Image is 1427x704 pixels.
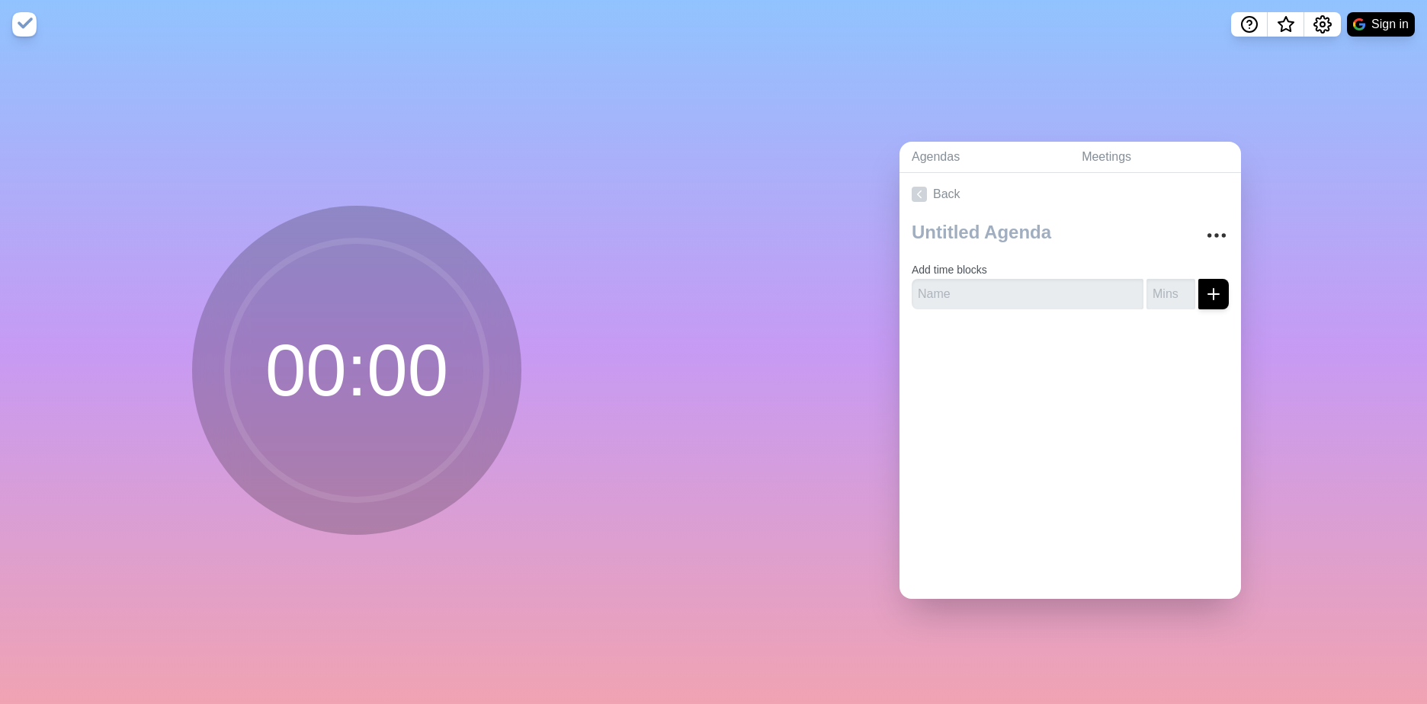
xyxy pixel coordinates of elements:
button: Help [1231,12,1268,37]
img: google logo [1353,18,1365,30]
input: Mins [1146,279,1195,309]
a: Agendas [899,142,1069,173]
label: Add time blocks [912,264,987,276]
button: More [1201,220,1232,251]
button: What’s new [1268,12,1304,37]
a: Meetings [1069,142,1241,173]
button: Settings [1304,12,1341,37]
a: Back [899,173,1241,216]
input: Name [912,279,1143,309]
img: timeblocks logo [12,12,37,37]
button: Sign in [1347,12,1415,37]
